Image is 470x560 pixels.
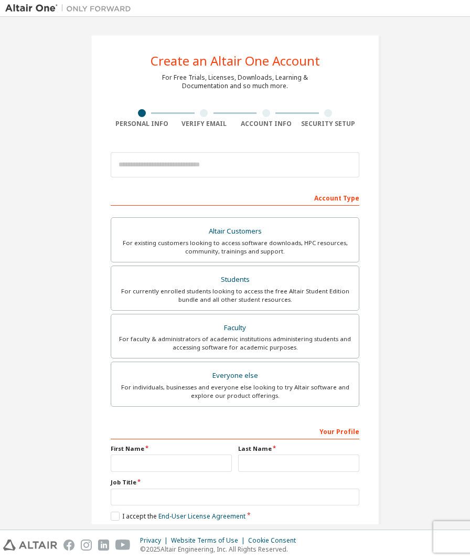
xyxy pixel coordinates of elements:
div: For currently enrolled students looking to access the free Altair Student Edition bundle and all ... [117,287,352,304]
div: For individuals, businesses and everyone else looking to try Altair software and explore our prod... [117,383,352,400]
div: Privacy [140,536,171,545]
div: Faculty [117,321,352,335]
img: youtube.svg [115,540,131,551]
div: Your Profile [111,422,359,439]
div: Security Setup [297,120,360,128]
label: I accept the [111,512,245,521]
div: Account Type [111,189,359,206]
img: instagram.svg [81,540,92,551]
div: Personal Info [111,120,173,128]
label: Last Name [238,445,359,453]
img: Altair One [5,3,136,14]
div: Account Info [235,120,297,128]
label: Job Title [111,478,359,487]
div: For existing customers looking to access software downloads, HPC resources, community, trainings ... [117,239,352,256]
img: facebook.svg [63,540,74,551]
p: © 2025 Altair Engineering, Inc. All Rights Reserved. [140,545,302,554]
img: linkedin.svg [98,540,109,551]
div: Students [117,272,352,287]
div: Altair Customers [117,224,352,239]
div: For faculty & administrators of academic institutions administering students and accessing softwa... [117,335,352,352]
div: Verify Email [173,120,236,128]
img: altair_logo.svg [3,540,57,551]
div: Everyone else [117,368,352,383]
a: End-User License Agreement [158,512,245,521]
label: First Name [111,445,232,453]
div: Create an Altair One Account [151,55,320,67]
div: Cookie Consent [248,536,302,545]
div: Website Terms of Use [171,536,248,545]
div: For Free Trials, Licenses, Downloads, Learning & Documentation and so much more. [162,73,308,90]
